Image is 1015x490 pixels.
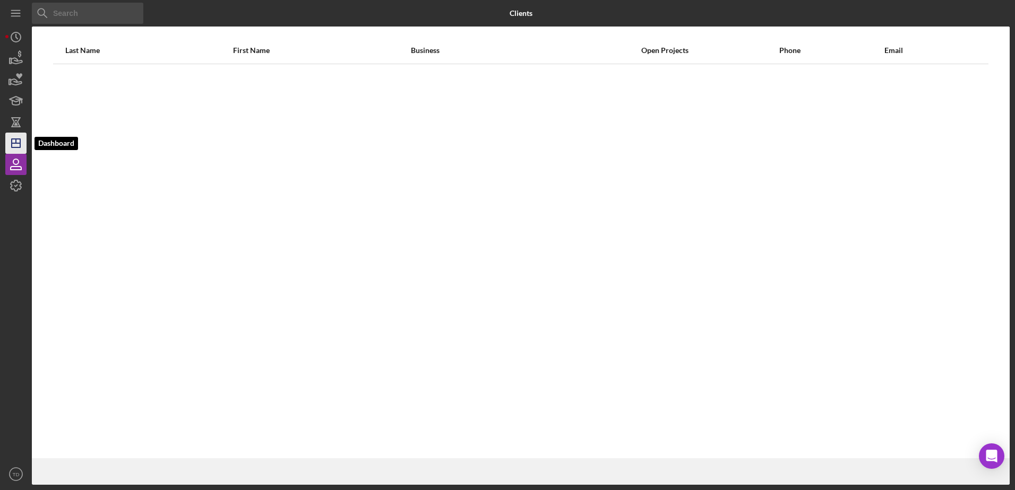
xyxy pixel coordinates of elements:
input: Search [32,3,143,24]
div: Phone [779,46,883,55]
button: TD [5,463,27,485]
div: Open Intercom Messenger [979,443,1004,469]
div: Last Name [65,46,232,55]
div: Open Projects [552,46,779,55]
div: Business [411,46,550,55]
div: Email [884,46,976,55]
b: Clients [510,9,532,17]
text: TD [13,471,20,477]
div: First Name [233,46,410,55]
